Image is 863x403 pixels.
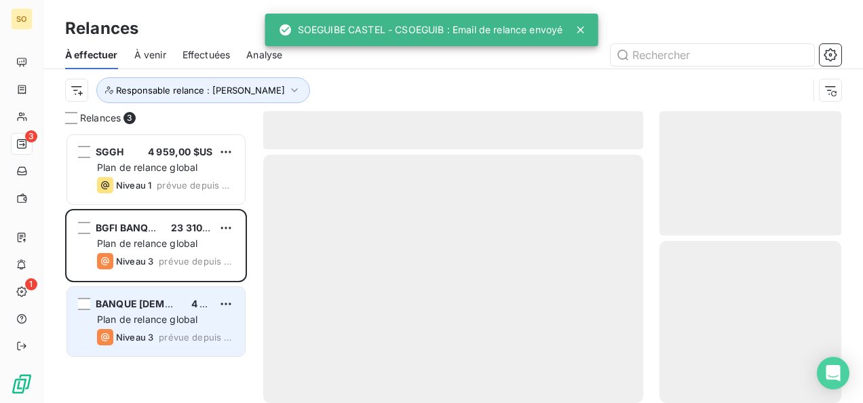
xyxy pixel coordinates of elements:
[116,180,151,191] span: Niveau 1
[97,313,197,325] span: Plan de relance global
[116,85,285,96] span: Responsable relance : [PERSON_NAME]
[11,373,33,395] img: Logo LeanPay
[116,332,153,343] span: Niveau 3
[191,298,244,309] span: 4 455,00 €
[65,48,118,62] span: À effectuer
[96,222,183,233] span: BGFI BANQUE RCA
[25,130,37,142] span: 3
[246,48,282,62] span: Analyse
[611,44,814,66] input: Rechercher
[65,133,247,403] div: grid
[11,8,33,30] div: SO
[97,237,197,249] span: Plan de relance global
[96,77,310,103] button: Responsable relance : [PERSON_NAME]
[148,146,212,157] span: 4 959,00 $US
[159,332,234,343] span: prévue depuis 2 jours
[171,222,227,233] span: 23 310,00 €
[96,146,124,157] span: SGGH
[65,16,138,41] h3: Relances
[279,18,563,42] div: SOEGUIBE CASTEL - CSOEGUIB : Email de relance envoyé
[183,48,231,62] span: Effectuées
[817,357,849,389] div: Open Intercom Messenger
[134,48,166,62] span: À venir
[159,256,234,267] span: prévue depuis 2 jours
[80,111,121,125] span: Relances
[97,161,197,173] span: Plan de relance global
[96,298,303,309] span: BANQUE [DEMOGRAPHIC_DATA] DE GUINEE
[116,256,153,267] span: Niveau 3
[25,278,37,290] span: 1
[123,112,136,124] span: 3
[157,180,234,191] span: prévue depuis 6 jours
